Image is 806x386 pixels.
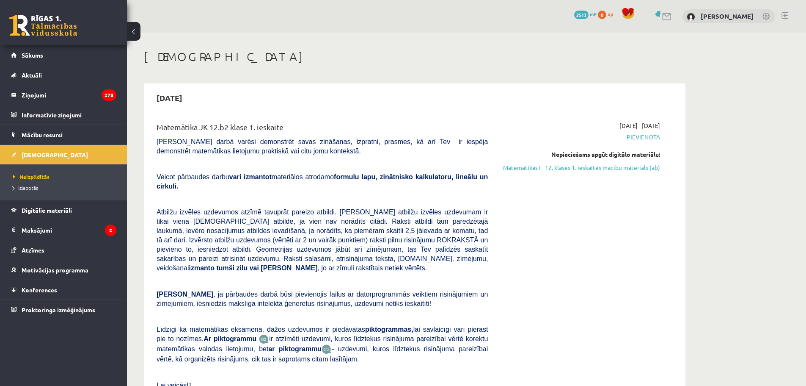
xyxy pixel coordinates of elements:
[22,151,88,158] span: [DEMOGRAPHIC_DATA]
[11,200,116,220] a: Digitālie materiāli
[501,163,660,172] a: Matemātikas I - 12. klases 1. ieskaites mācību materiāls (ab)
[590,11,597,17] span: mP
[11,45,116,65] a: Sākums
[11,240,116,260] a: Atzīmes
[22,286,57,294] span: Konferences
[13,173,50,180] span: Neizpildītās
[11,105,116,125] a: Informatīvie ziņojumi
[105,225,116,236] i: 2
[13,173,118,181] a: Neizpildītās
[13,184,118,192] a: Izlabotās
[22,51,43,59] span: Sākums
[22,306,95,314] span: Proktoringa izmēģinājums
[322,344,332,354] img: wKvN42sLe3LLwAAAABJRU5ErkJggg==
[102,89,116,101] i: 278
[608,11,613,17] span: xp
[22,71,42,79] span: Aktuāli
[687,13,695,21] img: Aleksandrs Kazakevičs
[22,85,116,105] legend: Ziņojumi
[9,15,77,36] a: Rīgas 1. Tālmācības vidusskola
[13,184,38,191] span: Izlabotās
[22,206,72,214] span: Digitālie materiāli
[22,266,88,274] span: Motivācijas programma
[157,335,488,353] span: ir atzīmēti uzdevumi, kuros līdztekus risinājuma pareizībai vērtē korektu matemātikas valodas lie...
[157,291,488,307] span: , ja pārbaudes darbā būsi pievienojis failus ar datorprogrammās veiktiem risinājumiem un zīmējumi...
[22,131,63,139] span: Mācību resursi
[701,12,754,20] a: [PERSON_NAME]
[216,264,317,272] b: tumši zilu vai [PERSON_NAME]
[11,85,116,105] a: Ziņojumi278
[157,121,488,137] div: Matemātika JK 12.b2 klase 1. ieskaite
[574,11,597,17] a: 2513 mP
[157,173,488,190] b: formulu lapu, zinātnisko kalkulatoru, lineālu un cirkuli.
[204,335,256,342] b: Ar piktogrammu
[598,11,606,19] span: 0
[229,173,272,181] b: vari izmantot
[501,133,660,142] span: Pievienota
[22,246,44,254] span: Atzīmes
[11,300,116,319] a: Proktoringa izmēģinājums
[157,208,488,272] span: Atbilžu izvēles uzdevumos atzīmē tavuprāt pareizo atbildi. [PERSON_NAME] atbilžu izvēles uzdevuma...
[11,220,116,240] a: Maksājumi2
[189,264,215,272] b: izmanto
[148,88,191,108] h2: [DATE]
[11,145,116,164] a: [DEMOGRAPHIC_DATA]
[501,150,660,159] div: Nepieciešams apgūt digitālo materiālu:
[268,345,322,353] b: ar piktogrammu
[259,334,269,344] img: JfuEzvunn4EvwAAAAASUVORK5CYII=
[574,11,589,19] span: 2513
[11,280,116,300] a: Konferences
[11,125,116,144] a: Mācību resursi
[598,11,617,17] a: 0 xp
[11,260,116,280] a: Motivācijas programma
[22,105,116,125] legend: Informatīvie ziņojumi
[11,65,116,85] a: Aktuāli
[619,121,660,130] span: [DATE] - [DATE]
[365,326,413,333] b: piktogrammas,
[157,173,488,190] span: Veicot pārbaudes darbu materiālos atrodamo
[22,220,116,240] legend: Maksājumi
[157,326,488,342] span: Līdzīgi kā matemātikas eksāmenā, dažos uzdevumos ir piedāvātas lai savlaicīgi vari pierast pie to...
[144,50,685,64] h1: [DEMOGRAPHIC_DATA]
[157,138,488,155] span: [PERSON_NAME] darbā varēsi demonstrēt savas zināšanas, izpratni, prasmes, kā arī Tev ir iespēja d...
[157,291,213,298] span: [PERSON_NAME]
